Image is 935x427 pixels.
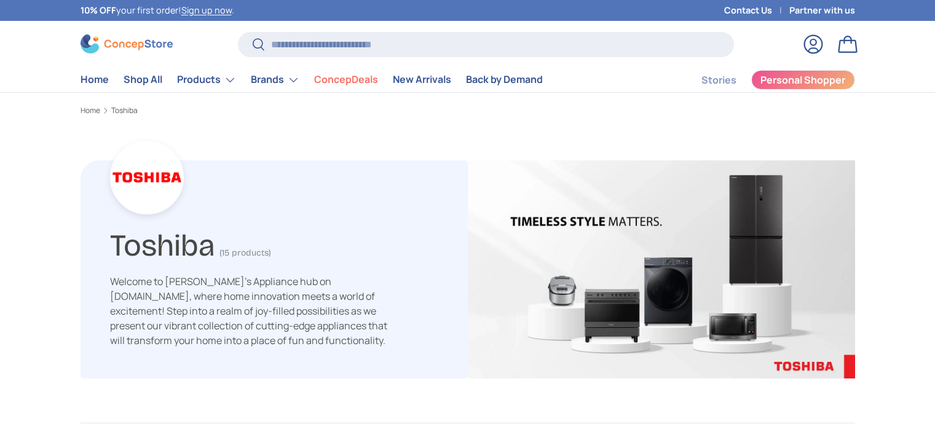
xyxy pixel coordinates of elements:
a: Back by Demand [466,68,543,92]
span: Personal Shopper [760,75,845,85]
nav: Primary [81,68,543,92]
a: Contact Us [724,4,789,17]
p: your first order! . [81,4,234,17]
a: Home [81,107,100,114]
img: ConcepStore [81,34,173,53]
span: (15 products) [219,248,271,258]
a: ConcepDeals [314,68,378,92]
p: Welcome to [PERSON_NAME]'s Appliance hub on [DOMAIN_NAME], where home innovation meets a world of... [110,274,399,348]
a: Shop All [124,68,162,92]
img: Toshiba [468,160,855,379]
summary: Products [170,68,243,92]
a: Partner with us [789,4,855,17]
a: Stories [701,68,736,92]
a: Home [81,68,109,92]
a: Sign up now [181,4,232,16]
nav: Breadcrumbs [81,105,855,116]
a: Brands [251,68,299,92]
summary: Brands [243,68,307,92]
a: Personal Shopper [751,70,855,90]
a: New Arrivals [393,68,451,92]
strong: 10% OFF [81,4,116,16]
nav: Secondary [672,68,855,92]
a: Products [177,68,236,92]
a: Toshiba [111,107,138,114]
h1: Toshiba [110,222,215,264]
